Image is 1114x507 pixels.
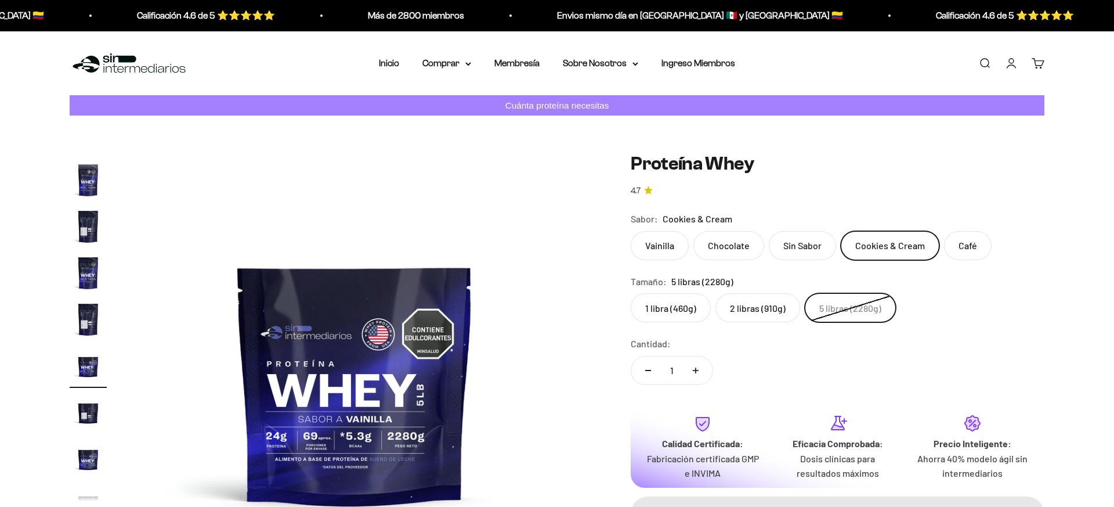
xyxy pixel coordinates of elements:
[552,8,838,23] p: Envios mismo día en [GEOGRAPHIC_DATA] 🇲🇽 y [GEOGRAPHIC_DATA] 🇨🇴
[779,451,895,481] p: Dosis clínicas para resultados máximos
[563,56,638,71] summary: Sobre Nosotros
[70,394,107,434] button: Ir al artículo 11
[645,451,761,481] p: Fabricación certificada GMP e INVIMA
[631,153,1044,175] h1: Proteína Whey
[631,185,1044,197] a: 4.74.7 de 5.0 estrellas
[631,336,671,351] label: Cantidad:
[70,95,1044,116] a: Cuánta proteína necesitas
[70,347,107,388] button: Ir al artículo 10
[931,8,1069,23] p: Calificación 4.6 de 5 ⭐️⭐️⭐️⭐️⭐️
[70,301,107,338] img: Proteína Whey
[70,208,107,249] button: Ir al artículo 7
[502,98,612,113] p: Cuánta proteína necesitas
[70,161,107,202] button: Ir al artículo 6
[70,347,107,384] img: Proteína Whey
[363,8,459,23] p: Más de 2800 miembros
[663,211,732,226] span: Cookies & Cream
[70,208,107,245] img: Proteína Whey
[70,301,107,341] button: Ir al artículo 9
[70,440,107,481] button: Ir al artículo 12
[671,274,733,289] span: 5 libras (2280g)
[70,254,107,295] button: Ir al artículo 8
[379,58,399,68] a: Inicio
[914,451,1030,481] p: Ahorra 40% modelo ágil sin intermediarios
[70,440,107,477] img: Proteína Whey
[934,438,1011,449] strong: Precio Inteligente:
[422,56,471,71] summary: Comprar
[70,254,107,292] img: Proteína Whey
[132,8,270,23] p: Calificación 4.6 de 5 ⭐️⭐️⭐️⭐️⭐️
[631,357,665,384] button: Reducir cantidad
[793,438,883,449] strong: Eficacia Comprobada:
[494,58,540,68] a: Membresía
[661,58,735,68] a: Ingreso Miembros
[631,211,658,226] legend: Sabor:
[679,357,712,384] button: Aumentar cantidad
[70,394,107,431] img: Proteína Whey
[631,274,667,289] legend: Tamaño:
[70,161,107,199] img: Proteína Whey
[631,185,641,197] span: 4.7
[662,438,743,449] strong: Calidad Certificada:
